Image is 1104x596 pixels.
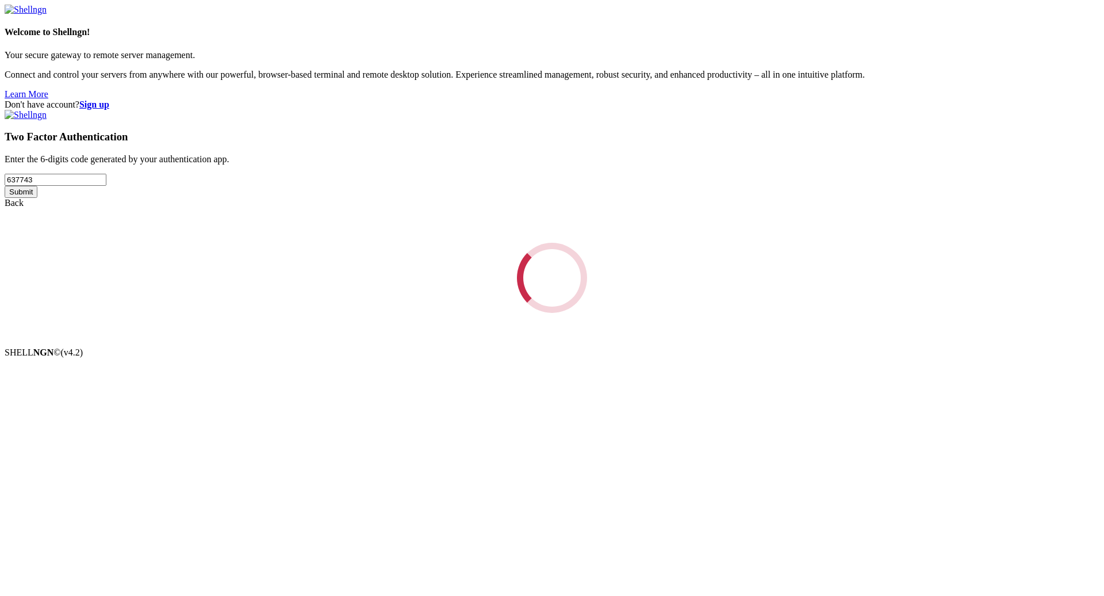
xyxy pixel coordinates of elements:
span: SHELL © [5,347,83,357]
h4: Welcome to Shellngn! [5,27,1099,37]
input: Submit [5,186,37,198]
p: Connect and control your servers from anywhere with our powerful, browser-based terminal and remo... [5,70,1099,80]
p: Your secure gateway to remote server management. [5,50,1099,60]
input: Two factor code [5,174,106,186]
img: Shellngn [5,5,47,15]
h3: Two Factor Authentication [5,131,1099,143]
div: Don't have account? [5,100,1099,110]
span: 4.2.0 [61,347,83,357]
b: NGN [33,347,54,357]
a: Sign up [79,100,109,109]
a: Learn More [5,89,48,99]
img: Shellngn [5,110,47,120]
p: Enter the 6-digits code generated by your authentication app. [5,154,1099,165]
div: Loading... [508,234,595,321]
a: Back [5,198,24,208]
